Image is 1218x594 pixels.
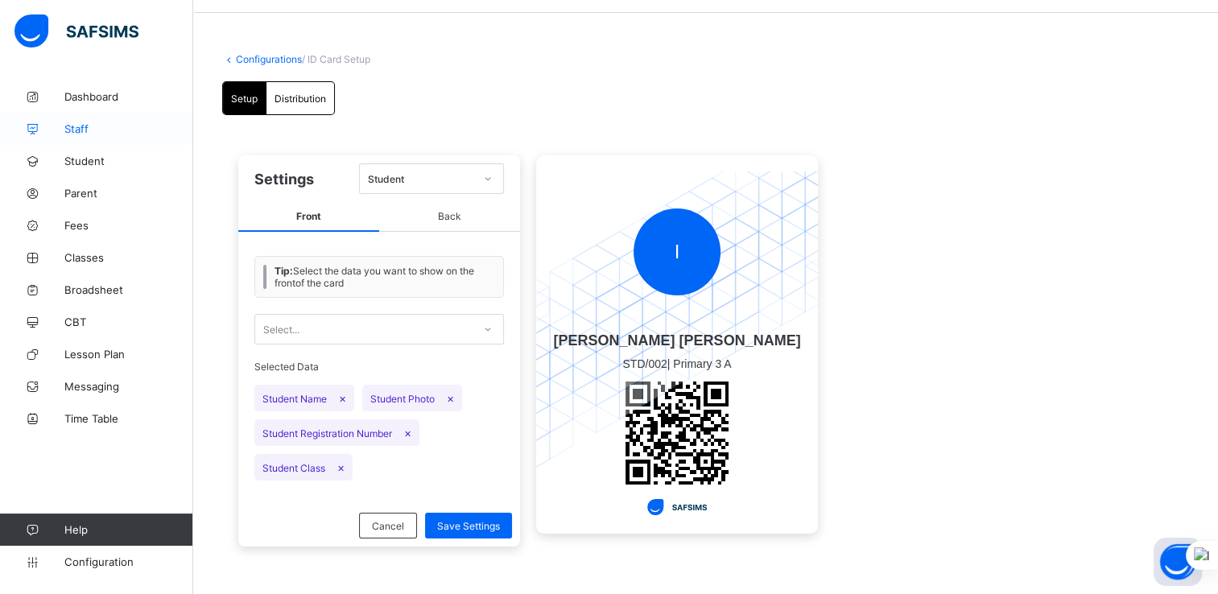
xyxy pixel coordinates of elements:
[302,53,370,65] span: / ID Card Setup
[275,265,495,289] span: Select the data you want to show on the front of the card
[647,499,706,515] img: safsims.135b583eef768097d7c66fa9e8d22233.svg
[404,426,411,439] span: ×
[339,391,346,405] span: ×
[64,219,193,232] span: Fees
[337,460,345,474] span: ×
[275,265,293,277] b: Tip:
[64,523,192,536] span: Help
[254,361,504,377] span: Selected Data
[64,155,193,167] span: Student
[64,251,193,264] span: Classes
[275,93,326,105] span: Distribution
[362,385,462,411] span: Student Photo
[254,385,354,411] span: Student Name
[64,316,193,328] span: CBT
[553,332,800,349] span: [PERSON_NAME] [PERSON_NAME]
[368,173,474,185] div: Student
[673,357,731,370] span: Primary 3 A
[437,520,500,532] span: Save Settings
[553,349,800,378] span: |
[14,14,138,48] img: safsims
[64,283,193,296] span: Broadsheet
[372,520,404,532] span: Cancel
[634,208,720,295] div: I
[64,412,193,425] span: Time Table
[64,555,192,568] span: Configuration
[64,380,193,393] span: Messaging
[64,90,193,103] span: Dashboard
[379,202,520,232] span: Back
[447,391,454,405] span: ×
[64,122,193,135] span: Staff
[231,93,258,105] span: Setup
[254,419,419,446] span: Student Registration Number
[263,314,299,344] div: Select...
[64,187,193,200] span: Parent
[238,202,379,232] span: Front
[254,454,353,481] span: Student Class
[64,348,193,361] span: Lesson Plan
[236,53,302,65] a: Configurations
[622,357,667,370] span: STD/002
[254,171,314,188] span: Settings
[1154,538,1202,586] button: Open asap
